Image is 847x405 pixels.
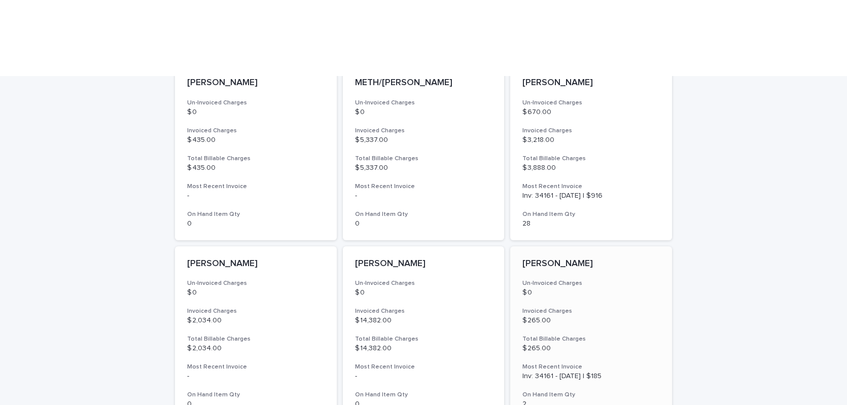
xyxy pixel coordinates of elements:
h3: Total Billable Charges [522,155,660,163]
p: 28 [522,219,660,228]
h3: Un-Invoiced Charges [355,99,492,107]
h3: Invoiced Charges [355,307,492,315]
h3: Invoiced Charges [522,307,660,315]
h3: Most Recent Invoice [522,182,660,191]
p: $ 0 [187,108,325,117]
h3: Invoiced Charges [355,127,492,135]
h3: Invoiced Charges [187,127,325,135]
h3: Un-Invoiced Charges [187,99,325,107]
h3: Total Billable Charges [522,335,660,343]
h3: Invoiced Charges [522,127,660,135]
p: - [187,372,325,381]
h3: Un-Invoiced Charges [522,99,660,107]
h3: Most Recent Invoice [187,182,325,191]
p: $ 435.00 [187,164,325,172]
p: $ 0 [355,288,492,297]
h3: Most Recent Invoice [522,363,660,371]
p: METH/[PERSON_NAME] [355,78,492,89]
p: [PERSON_NAME] [522,78,660,89]
p: $ 670.00 [522,108,660,117]
p: [PERSON_NAME] [355,259,492,270]
h3: Un-Invoiced Charges [355,279,492,287]
h3: Total Billable Charges [355,155,492,163]
a: [PERSON_NAME]Un-Invoiced Charges$ 0Invoiced Charges$ 435.00Total Billable Charges$ 435.00Most Rec... [175,65,337,240]
p: $ 265.00 [522,316,660,325]
p: $ 265.00 [522,344,660,353]
h3: Most Recent Invoice [355,363,492,371]
p: [PERSON_NAME] [187,78,325,89]
p: $ 5,337.00 [355,136,492,144]
p: $ 0 [355,108,492,117]
h3: Un-Invoiced Charges [187,279,325,287]
h3: On Hand Item Qty [187,391,325,399]
a: [PERSON_NAME]Un-Invoiced Charges$ 670.00Invoiced Charges$ 3,218.00Total Billable Charges$ 3,888.0... [510,65,672,240]
h3: Invoiced Charges [187,307,325,315]
h3: Total Billable Charges [187,155,325,163]
h3: Most Recent Invoice [187,363,325,371]
p: $ 2,034.00 [187,344,325,353]
h3: Total Billable Charges [187,335,325,343]
h3: On Hand Item Qty [522,210,660,218]
p: 0 [187,219,325,228]
h3: On Hand Item Qty [355,210,492,218]
p: $ 3,218.00 [522,136,660,144]
p: $ 0 [187,288,325,297]
h3: Total Billable Charges [355,335,492,343]
p: $ 0 [522,288,660,297]
p: $ 3,888.00 [522,164,660,172]
h3: On Hand Item Qty [522,391,660,399]
h3: Un-Invoiced Charges [522,279,660,287]
p: $ 14,382.00 [355,316,492,325]
p: - [187,192,325,200]
p: $ 14,382.00 [355,344,492,353]
a: METH/[PERSON_NAME]Un-Invoiced Charges$ 0Invoiced Charges$ 5,337.00Total Billable Charges$ 5,337.0... [343,65,505,240]
h3: Most Recent Invoice [355,182,492,191]
p: Inv: 34161 - [DATE] | $916 [522,192,660,200]
p: 0 [355,219,492,228]
p: [PERSON_NAME] [522,259,660,270]
p: $ 2,034.00 [187,316,325,325]
p: Inv: 34161 - [DATE] | $185 [522,372,660,381]
h3: On Hand Item Qty [355,391,492,399]
h3: On Hand Item Qty [187,210,325,218]
p: [PERSON_NAME] [187,259,325,270]
p: - [355,192,492,200]
p: $ 5,337.00 [355,164,492,172]
p: - [355,372,492,381]
p: $ 435.00 [187,136,325,144]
